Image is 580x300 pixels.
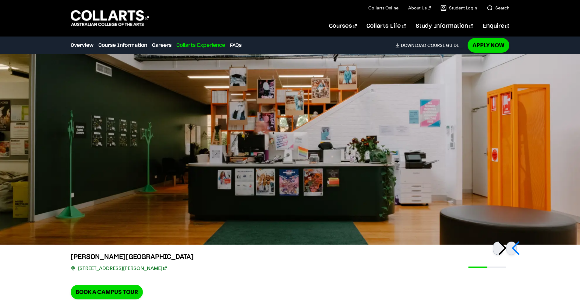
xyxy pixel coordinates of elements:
a: Courses [329,16,357,36]
a: About Us [408,5,431,11]
a: Course Information [98,42,147,49]
h3: [PERSON_NAME][GEOGRAPHIC_DATA] [71,252,194,262]
a: Collarts Experience [176,42,225,49]
a: Overview [71,42,94,49]
a: Careers [152,42,172,49]
span: Download [401,43,426,48]
a: Student Login [440,5,477,11]
a: Collarts Online [368,5,398,11]
a: DownloadCourse Guide [395,43,464,48]
a: Search [487,5,509,11]
a: Book a Campus Tour [71,285,143,299]
a: Apply Now [468,38,509,52]
div: Go to homepage [71,9,149,27]
a: Collarts Life [366,16,406,36]
a: [STREET_ADDRESS][PERSON_NAME] [78,264,167,273]
a: Study Information [416,16,473,36]
a: FAQs [230,42,242,49]
a: Enquire [483,16,509,36]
